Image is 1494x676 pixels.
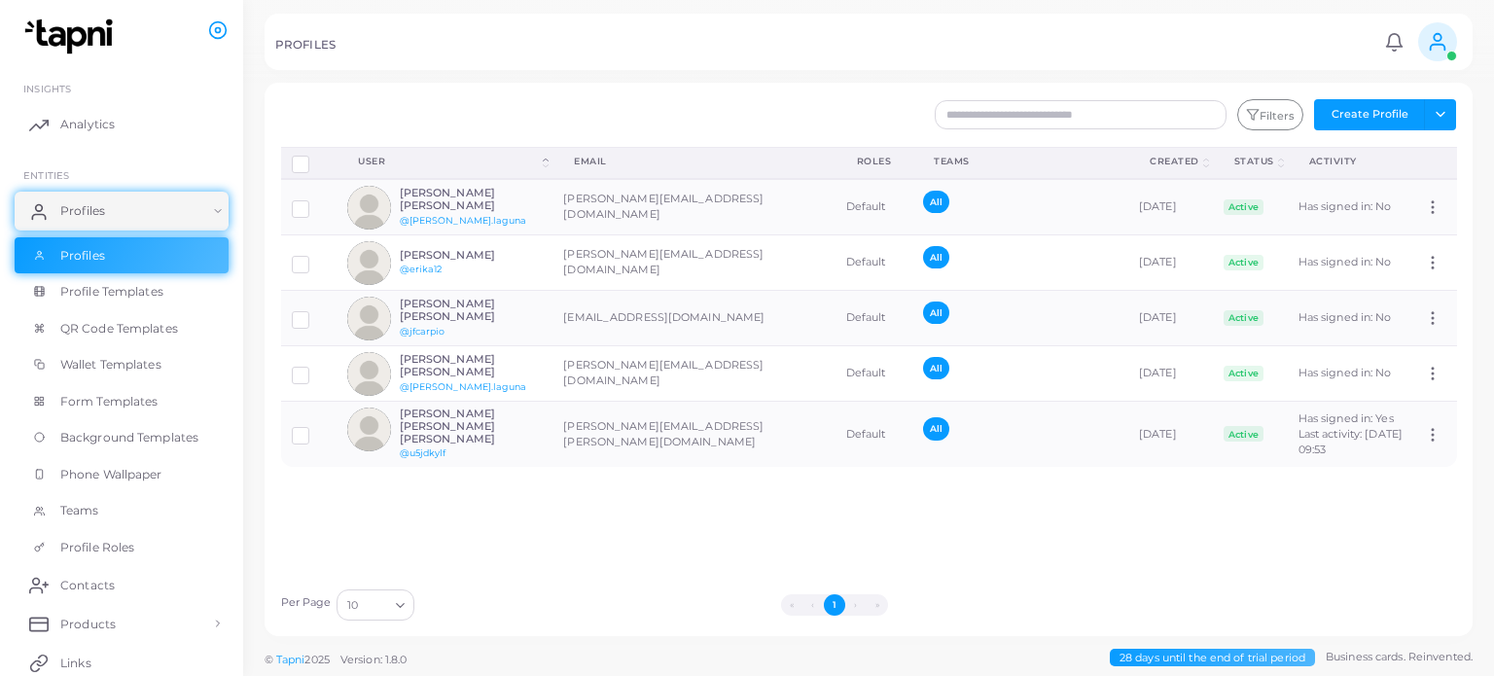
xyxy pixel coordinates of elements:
[15,237,229,274] a: Profiles
[836,235,913,291] td: Default
[360,594,388,616] input: Search for option
[1224,199,1264,215] span: Active
[836,346,913,402] td: Default
[15,105,229,144] a: Analytics
[400,353,543,378] h6: [PERSON_NAME] [PERSON_NAME]
[400,249,543,262] h6: [PERSON_NAME]
[60,539,134,556] span: Profile Roles
[23,169,69,181] span: ENTITIES
[23,83,71,94] span: INSIGHTS
[1298,366,1392,379] span: Has signed in: No
[400,447,446,458] a: @u5jdkylf
[358,155,539,168] div: User
[574,155,813,168] div: Email
[60,356,161,374] span: Wallet Templates
[15,310,229,347] a: QR Code Templates
[347,186,391,230] img: avatar
[276,653,305,666] a: Tapni
[1150,155,1199,168] div: Created
[60,116,115,133] span: Analytics
[60,502,99,519] span: Teams
[18,18,125,54] img: logo
[552,402,835,467] td: [PERSON_NAME][EMAIL_ADDRESS][PERSON_NAME][DOMAIN_NAME]
[337,589,414,621] div: Search for option
[347,595,358,616] span: 10
[923,357,949,379] span: All
[1309,155,1393,168] div: activity
[400,264,443,274] a: @erika12
[1298,427,1403,456] span: Last activity: [DATE] 09:53
[400,381,526,392] a: @[PERSON_NAME].laguna
[1224,366,1264,381] span: Active
[1298,310,1392,324] span: Has signed in: No
[15,492,229,529] a: Teams
[60,283,163,301] span: Profile Templates
[60,466,162,483] span: Phone Wallpaper
[1298,199,1392,213] span: Has signed in: No
[60,202,105,220] span: Profiles
[857,155,892,168] div: Roles
[824,594,845,616] button: Go to page 1
[923,191,949,213] span: All
[60,655,91,672] span: Links
[347,408,391,451] img: avatar
[265,652,407,668] span: ©
[60,577,115,594] span: Contacts
[1314,99,1425,130] button: Create Profile
[400,298,543,323] h6: [PERSON_NAME] [PERSON_NAME]
[836,291,913,346] td: Default
[1224,310,1264,326] span: Active
[15,192,229,231] a: Profiles
[281,147,338,179] th: Row-selection
[1298,255,1392,268] span: Has signed in: No
[934,155,1107,168] div: Teams
[1413,147,1456,179] th: Action
[400,187,543,212] h6: [PERSON_NAME] [PERSON_NAME]
[340,653,408,666] span: Version: 1.8.0
[60,616,116,633] span: Products
[60,320,178,338] span: QR Code Templates
[275,38,336,52] h5: PROFILES
[60,393,159,410] span: Form Templates
[400,326,445,337] a: @jfcarpio
[60,247,105,265] span: Profiles
[552,346,835,402] td: [PERSON_NAME][EMAIL_ADDRESS][DOMAIN_NAME]
[836,179,913,235] td: Default
[400,215,526,226] a: @[PERSON_NAME].laguna
[15,604,229,643] a: Products
[15,456,229,493] a: Phone Wallpaper
[1128,179,1213,235] td: [DATE]
[923,417,949,440] span: All
[15,565,229,604] a: Contacts
[552,235,835,291] td: [PERSON_NAME][EMAIL_ADDRESS][DOMAIN_NAME]
[1128,235,1213,291] td: [DATE]
[419,594,1249,616] ul: Pagination
[1237,99,1303,130] button: Filters
[1128,402,1213,467] td: [DATE]
[923,302,949,324] span: All
[1110,649,1315,667] span: 28 days until the end of trial period
[1326,649,1473,665] span: Business cards. Reinvented.
[15,529,229,566] a: Profile Roles
[347,241,391,285] img: avatar
[15,419,229,456] a: Background Templates
[1128,291,1213,346] td: [DATE]
[281,595,332,611] label: Per Page
[1224,255,1264,270] span: Active
[15,346,229,383] a: Wallet Templates
[347,352,391,396] img: avatar
[1128,346,1213,402] td: [DATE]
[304,652,329,668] span: 2025
[400,408,543,446] h6: [PERSON_NAME] [PERSON_NAME] [PERSON_NAME]
[1234,155,1274,168] div: Status
[347,297,391,340] img: avatar
[15,273,229,310] a: Profile Templates
[552,179,835,235] td: [PERSON_NAME][EMAIL_ADDRESS][DOMAIN_NAME]
[1224,426,1264,442] span: Active
[552,291,835,346] td: [EMAIL_ADDRESS][DOMAIN_NAME]
[60,429,198,446] span: Background Templates
[836,402,913,467] td: Default
[923,246,949,268] span: All
[1298,411,1394,425] span: Has signed in: Yes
